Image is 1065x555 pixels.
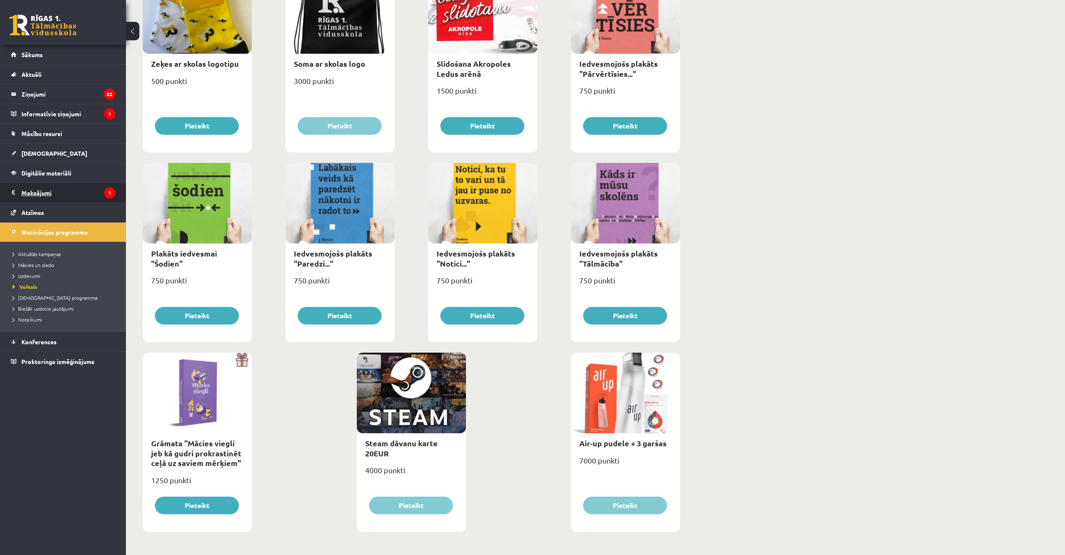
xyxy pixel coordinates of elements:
button: Pieteikt [583,117,667,135]
a: Motivācijas programma [11,223,115,242]
a: Rīgas 1. Tālmācības vidusskola [9,15,76,36]
a: Steam dāvanu karte 20EUR [365,438,438,458]
span: Noteikumi [13,316,42,323]
div: 750 punkti [571,273,680,294]
a: Maksājumi1 [11,183,115,202]
span: Uzdevumi [13,272,40,279]
div: 500 punkti [143,74,252,95]
a: Iedvesmojošs plakāts "Pārvērtīsies..." [579,59,658,78]
a: Soma ar skolas logo [294,59,365,68]
a: Atzīmes [11,203,115,222]
span: [DEMOGRAPHIC_DATA] programma [13,294,97,301]
a: Aktuāli [11,65,115,84]
div: 750 punkti [285,273,395,294]
legend: Maksājumi [21,183,115,202]
a: Mācies un ziedo [13,261,118,269]
button: Pieteikt [155,497,239,514]
button: Pieteikt [298,117,382,135]
span: Konferences [21,338,57,346]
a: Digitālie materiāli [11,163,115,183]
span: Aktuālās kampaņas [13,251,61,257]
button: Pieteikt [583,497,667,514]
a: Zeķes ar skolas logotipu [151,59,239,68]
span: Digitālie materiāli [21,169,71,177]
i: 1 [104,108,115,120]
span: Mācību resursi [21,130,62,137]
button: Pieteikt [369,497,453,514]
a: Biežāk uzdotie jautājumi [13,305,118,312]
span: Motivācijas programma [21,228,88,236]
a: [DEMOGRAPHIC_DATA] [11,144,115,163]
span: Veikals [13,283,37,290]
a: Sākums [11,45,115,64]
div: 750 punkti [428,273,537,294]
button: Pieteikt [155,307,239,325]
span: Mācies un ziedo [13,262,54,268]
button: Pieteikt [155,117,239,135]
a: Konferences [11,332,115,351]
div: 750 punkti [143,273,252,294]
span: Atzīmes [21,209,44,216]
div: 4000 punkti [357,463,466,484]
a: Air-up pudele + 3 garšas [579,438,667,448]
i: 1 [104,187,115,199]
span: [DEMOGRAPHIC_DATA] [21,149,87,157]
a: Veikals [13,283,118,291]
a: Aktuālās kampaņas [13,250,118,258]
div: 750 punkti [571,84,680,105]
a: Informatīvie ziņojumi1 [11,104,115,123]
a: Slidošana Akropoles Ledus arēnā [437,59,511,78]
a: Mācību resursi [11,124,115,143]
a: Proktoringa izmēģinājums [11,352,115,371]
a: Iedvesmojošs plakāts "Paredzi..." [294,249,372,268]
legend: Informatīvie ziņojumi [21,104,115,123]
div: 1500 punkti [428,84,537,105]
legend: Ziņojumi [21,84,115,104]
a: Ziņojumi82 [11,84,115,104]
a: Plakāts iedvesmai "Šodien" [151,249,217,268]
button: Pieteikt [298,307,382,325]
button: Pieteikt [440,307,524,325]
div: 7000 punkti [571,453,680,474]
button: Pieteikt [440,117,524,135]
div: 1250 punkti [143,473,252,494]
a: Iedvesmojošs plakāts "Notici..." [437,249,515,268]
a: Noteikumi [13,316,118,323]
i: 82 [104,89,115,100]
a: Grāmata "Mācies viegli jeb kā gudri prokrastinēt ceļā uz saviem mērķiem" [151,438,241,468]
span: Biežāk uzdotie jautājumi [13,305,73,312]
a: [DEMOGRAPHIC_DATA] programma [13,294,118,301]
span: Aktuāli [21,71,42,78]
button: Pieteikt [583,307,667,325]
a: Uzdevumi [13,272,118,280]
a: Iedvesmojošs plakāts "Tālmācība" [579,249,658,268]
img: Dāvana ar pārsteigumu [233,353,252,367]
span: Sākums [21,51,43,58]
div: 3000 punkti [285,74,395,95]
span: Proktoringa izmēģinājums [21,358,94,365]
